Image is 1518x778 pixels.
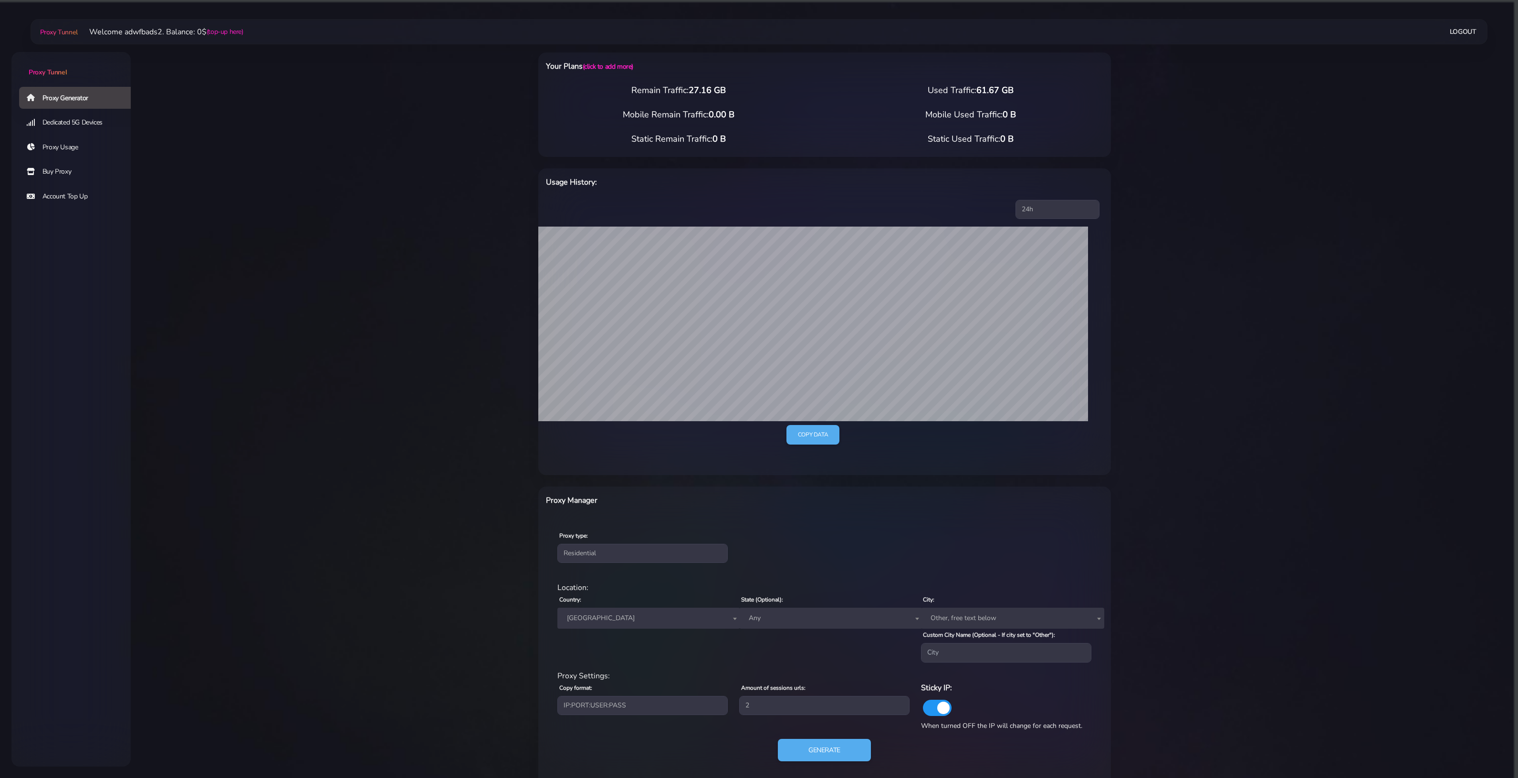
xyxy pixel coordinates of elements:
span: Proxy Tunnel [40,28,78,37]
li: Welcome adwfbads2. Balance: 0$ [78,26,243,38]
span: Proxy Tunnel [29,68,67,77]
h6: Proxy Manager [546,494,866,507]
span: 0.00 B [709,109,734,120]
div: Static Used Traffic: [825,133,1117,145]
h6: Usage History: [546,176,866,188]
a: (top-up here) [207,27,243,37]
a: Proxy Usage [19,136,138,158]
a: Logout [1450,23,1476,41]
h6: Your Plans [546,60,866,73]
div: Static Remain Traffic: [533,133,825,145]
div: Used Traffic: [825,84,1117,97]
label: Copy format: [559,684,592,692]
div: Proxy Settings: [552,670,1098,682]
span: Any [745,612,917,625]
label: State (Optional): [741,595,783,604]
span: 27.16 GB [689,84,726,96]
div: Location: [552,582,1098,593]
input: City [921,643,1091,662]
a: Proxy Tunnel [38,24,78,40]
a: Account Top Up [19,186,138,207]
iframe: Webchat Widget [1377,622,1506,766]
span: When turned OFF the IP will change for each request. [921,721,1082,730]
span: 61.67 GB [976,84,1014,96]
span: 0 B [712,133,726,145]
label: Custom City Name (Optional - If city set to "Other"): [923,631,1055,639]
label: Amount of sessions urls: [741,684,806,692]
label: City: [923,595,934,604]
span: 0 B [1000,133,1014,145]
h6: Sticky IP: [921,682,1091,694]
div: Mobile Remain Traffic: [533,108,825,121]
span: Belgium [563,612,735,625]
a: (click to add more) [583,62,633,71]
div: Remain Traffic: [533,84,825,97]
span: 0 B [1003,109,1016,120]
a: Proxy Tunnel [11,52,131,77]
button: Generate [778,739,871,762]
label: Country: [559,595,581,604]
a: Buy Proxy [19,161,138,183]
span: Belgium [557,608,741,629]
div: Mobile Used Traffic: [825,108,1117,121]
span: Other, free text below [921,608,1104,629]
a: Dedicated 5G Devices [19,112,138,134]
span: Any [739,608,922,629]
label: Proxy type: [559,531,588,540]
a: Copy data [786,425,839,445]
a: Proxy Generator [19,87,138,109]
span: Other, free text below [927,612,1099,625]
